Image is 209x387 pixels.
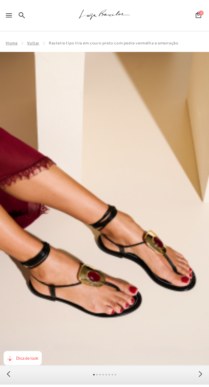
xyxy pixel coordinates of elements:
span: 0 [199,11,204,15]
span: Dica de look [16,356,38,361]
a: Home [6,41,17,45]
button: 0 [194,11,203,20]
span: RASTEIRA TIPO TIRA EM COURO PRETO COM PEDRA VERMELHA E AMARRAÇÃO [49,41,178,45]
a: Voltar [27,41,39,45]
